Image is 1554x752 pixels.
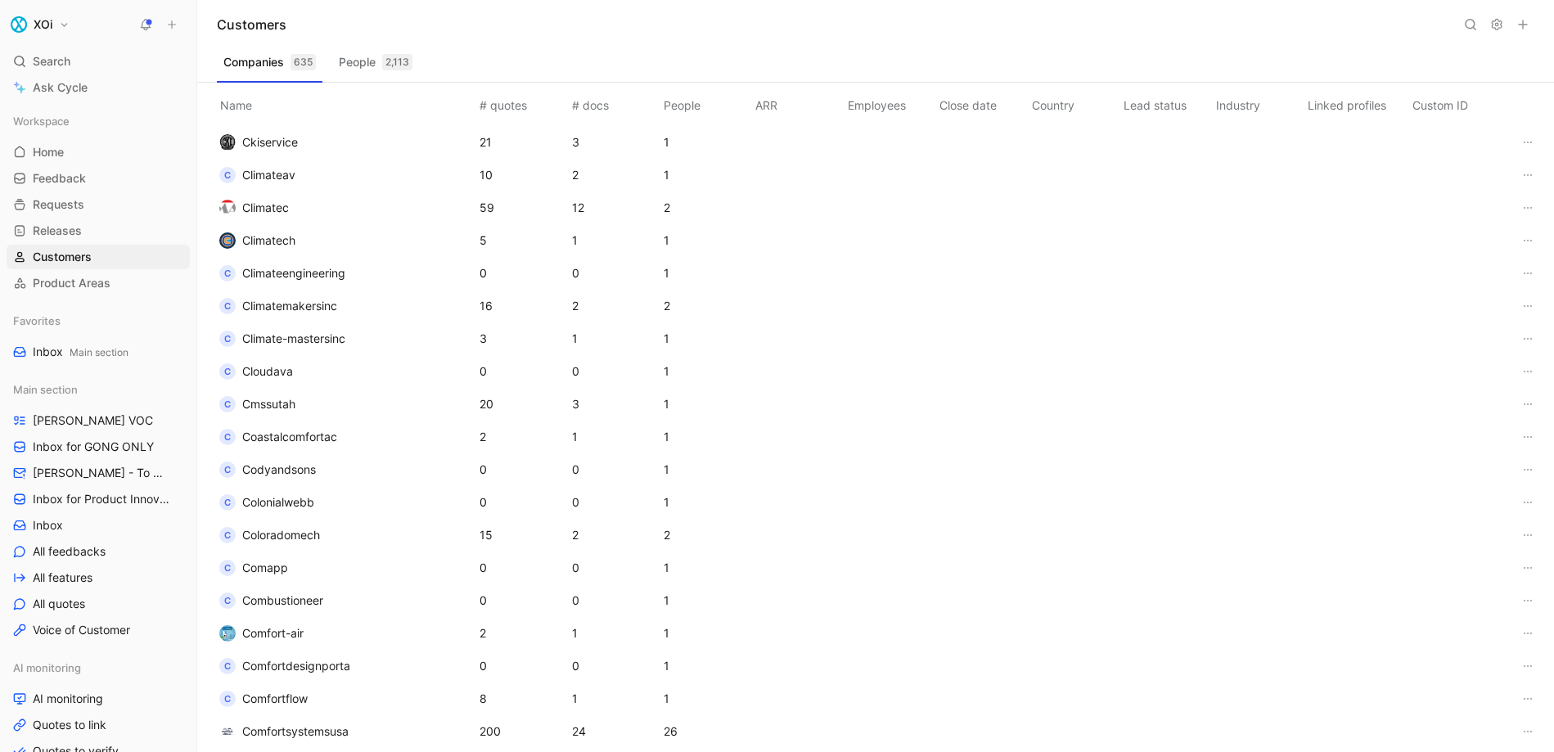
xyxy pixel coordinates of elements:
th: Linked profiles [1304,83,1409,122]
td: 21 [476,126,568,159]
span: Comfortsystemsusa [242,724,349,738]
span: Voice of Customer [33,622,130,638]
a: Inbox [7,513,190,538]
div: C [219,658,236,674]
button: logoComfort-air [214,620,309,646]
td: 0 [476,257,568,290]
td: 1 [660,486,752,519]
img: logo [219,134,236,151]
h1: XOi [34,17,52,32]
div: Main section [7,377,190,402]
button: CClimateengineering [214,260,351,286]
button: CComapp [214,555,294,581]
span: Customers [33,249,92,265]
td: 1 [660,322,752,355]
th: # docs [569,83,660,122]
th: Employees [845,83,936,122]
img: logo [219,723,236,740]
a: Quotes to link [7,713,190,737]
div: C [219,167,236,183]
td: 1 [569,421,660,453]
td: 2 [569,159,660,191]
button: CColonialwebb [214,489,320,516]
span: Workspace [13,113,70,129]
td: 1 [660,552,752,584]
a: All feedbacks [7,539,190,564]
img: XOi [11,16,27,33]
div: Workspace [7,109,190,133]
span: Climatec [242,200,289,214]
a: Voice of Customer [7,618,190,642]
td: 3 [569,388,660,421]
td: 2 [660,519,752,552]
span: Main section [70,346,128,358]
button: CClimateav [214,162,301,188]
button: CComfortflow [214,686,313,712]
td: 16 [476,290,568,322]
button: CCodyandsons [214,457,322,483]
span: Inbox [33,344,128,361]
td: 2 [660,191,752,224]
div: C [219,691,236,707]
div: C [219,363,236,380]
th: Country [1029,83,1120,122]
td: 1 [660,453,752,486]
span: Inbox for Product Innovation Product Area [33,491,173,507]
button: People [332,49,419,75]
td: 1 [660,257,752,290]
span: AI monitoring [13,660,81,676]
button: CCmssutah [214,391,301,417]
span: [PERSON_NAME] VOC [33,412,153,429]
span: Search [33,52,70,71]
img: logo [219,200,236,216]
span: [PERSON_NAME] - To Process [33,465,169,481]
th: Industry [1213,83,1304,122]
span: Releases [33,223,82,239]
th: Custom ID [1409,83,1515,122]
a: Inbox for GONG ONLY [7,435,190,459]
td: 1 [569,224,660,257]
span: Cloudava [242,364,293,378]
td: 1 [660,584,752,617]
button: logoClimatech [214,227,301,254]
td: 2 [476,421,568,453]
td: 26 [660,715,752,748]
span: Coastalcomfortac [242,430,337,444]
td: 1 [660,355,752,388]
td: 12 [569,191,660,224]
span: Climateengineering [242,266,345,280]
span: Comfortflow [242,691,308,705]
div: 2,113 [382,54,412,70]
div: C [219,527,236,543]
span: Climatemakersinc [242,299,337,313]
div: 635 [291,54,316,70]
button: CClimate-mastersinc [214,326,351,352]
a: Ask Cycle [7,75,190,100]
td: 0 [476,355,568,388]
span: All quotes [33,596,85,612]
a: InboxMain section [7,340,190,364]
td: 1 [569,617,660,650]
th: Lead status [1120,83,1212,122]
td: 0 [569,552,660,584]
th: Close date [936,83,1028,122]
span: Comfort-air [242,626,304,640]
td: 0 [569,355,660,388]
a: All quotes [7,592,190,616]
td: 1 [660,159,752,191]
a: AI monitoring [7,687,190,711]
div: Search [7,49,190,74]
td: 1 [569,682,660,715]
button: CCoastalcomfortac [214,424,343,450]
td: 0 [569,486,660,519]
td: 0 [476,650,568,682]
span: Ask Cycle [33,78,88,97]
td: 2 [569,519,660,552]
td: 1 [660,617,752,650]
div: C [219,298,236,314]
span: All feedbacks [33,543,106,560]
td: 5 [476,224,568,257]
span: Climate-mastersinc [242,331,345,345]
h1: Customers [217,15,286,34]
div: C [219,429,236,445]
